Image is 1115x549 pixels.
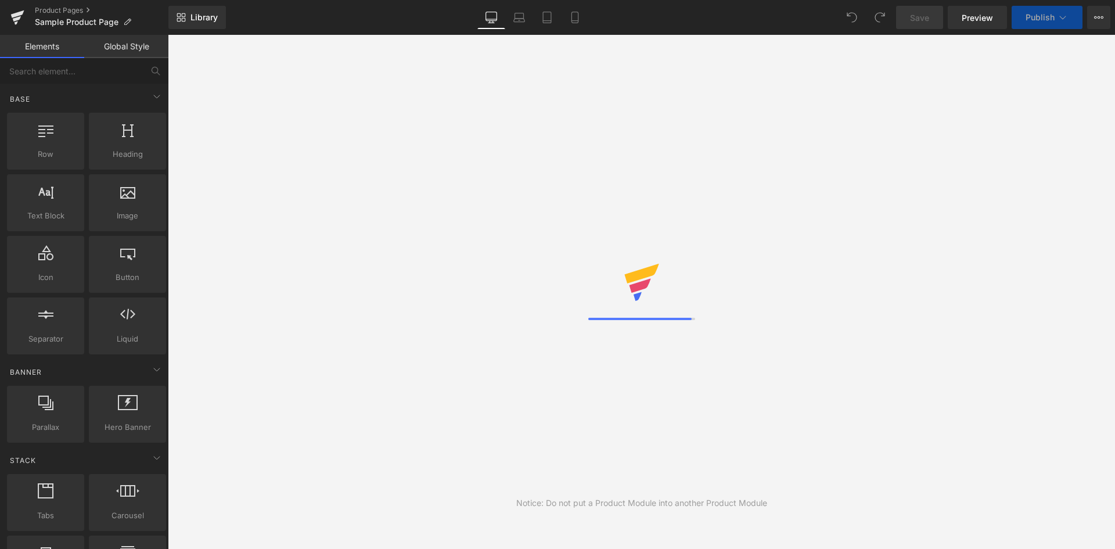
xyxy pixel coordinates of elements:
span: Carousel [92,509,163,522]
span: Base [9,94,31,105]
a: Mobile [561,6,589,29]
span: Text Block [10,210,81,222]
a: Desktop [477,6,505,29]
button: Publish [1012,6,1082,29]
button: Redo [868,6,891,29]
span: Button [92,271,163,284]
span: Row [10,148,81,160]
span: Preview [962,12,993,24]
span: Sample Product Page [35,17,118,27]
a: Laptop [505,6,533,29]
span: Tabs [10,509,81,522]
span: Save [910,12,929,24]
a: Product Pages [35,6,168,15]
a: Preview [948,6,1007,29]
span: Library [190,12,218,23]
span: Separator [10,333,81,345]
span: Heading [92,148,163,160]
span: Banner [9,367,43,378]
span: Hero Banner [92,421,163,433]
a: New Library [168,6,226,29]
span: Stack [9,455,37,466]
div: Notice: Do not put a Product Module into another Product Module [516,497,767,509]
span: Icon [10,271,81,284]
span: Liquid [92,333,163,345]
a: Global Style [84,35,168,58]
button: More [1087,6,1110,29]
a: Tablet [533,6,561,29]
span: Parallax [10,421,81,433]
span: Publish [1026,13,1055,22]
span: Image [92,210,163,222]
button: Undo [840,6,864,29]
